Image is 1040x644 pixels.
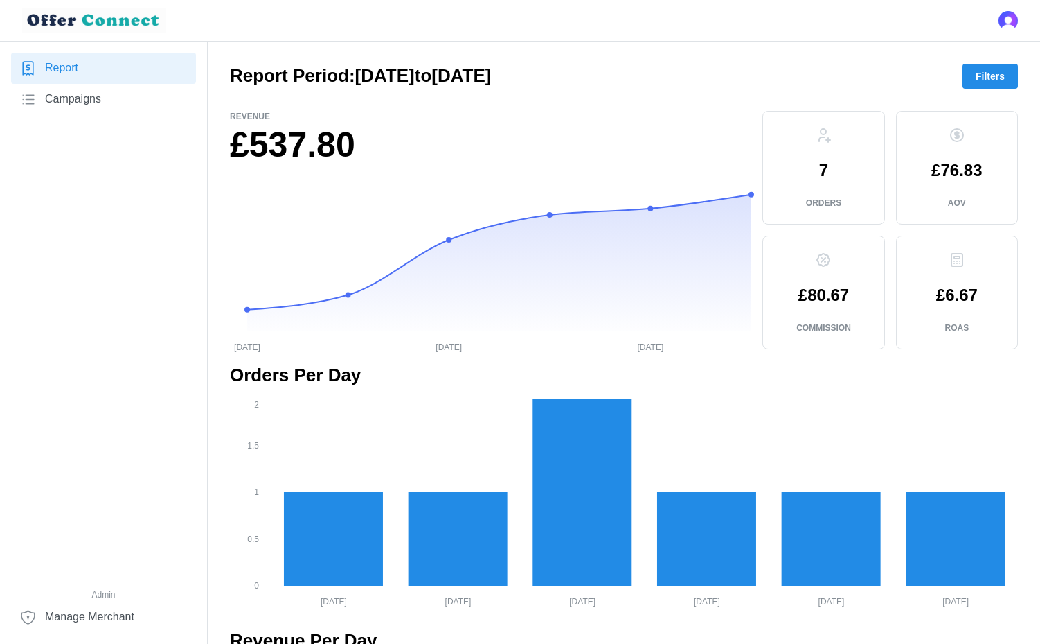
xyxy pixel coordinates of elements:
[998,11,1018,31] button: Open user button
[247,441,259,451] tspan: 1.5
[11,84,196,115] a: Campaigns
[230,123,751,168] h1: £537.80
[942,596,969,606] tspan: [DATE]
[445,596,472,606] tspan: [DATE]
[254,400,259,410] tspan: 2
[11,602,196,633] a: Manage Merchant
[436,342,462,351] tspan: [DATE]
[11,589,196,602] span: Admin
[638,342,664,351] tspan: [DATE]
[806,198,841,209] p: Orders
[818,596,845,606] tspan: [DATE]
[962,64,1018,89] button: Filters
[944,322,969,334] p: ROAS
[230,64,491,88] h2: Report Period: [DATE] to [DATE]
[694,596,720,606] tspan: [DATE]
[45,609,134,626] span: Manage Merchant
[798,287,849,304] p: £80.67
[254,487,259,497] tspan: 1
[11,53,196,84] a: Report
[796,322,851,334] p: Commission
[45,91,101,108] span: Campaigns
[45,60,78,77] span: Report
[230,363,1018,388] h2: Orders Per Day
[230,111,751,123] p: Revenue
[321,596,347,606] tspan: [DATE]
[22,8,166,33] img: loyalBe Logo
[254,581,259,591] tspan: 0
[234,342,260,351] tspan: [DATE]
[936,287,978,304] p: £6.67
[247,534,259,544] tspan: 0.5
[819,162,828,179] p: 7
[569,596,595,606] tspan: [DATE]
[998,11,1018,31] img: 's logo
[948,198,966,209] p: AOV
[931,162,982,179] p: £76.83
[976,64,1005,88] span: Filters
